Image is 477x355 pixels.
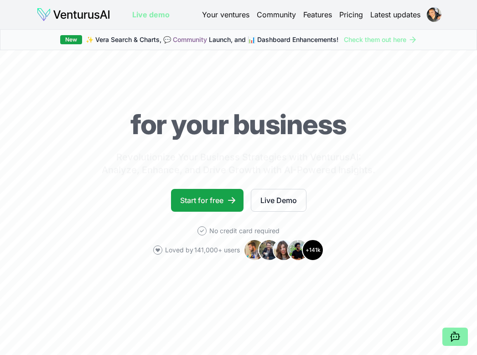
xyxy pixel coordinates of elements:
a: Community [257,9,296,20]
img: Avatar 3 [273,239,295,261]
span: ✨ Vera Search & Charts, 💬 Launch, and 📊 Dashboard Enhancements! [86,35,338,44]
a: Check them out here [344,35,417,44]
img: logo [36,7,110,22]
a: Start for free [171,189,244,212]
a: Latest updates [370,9,420,20]
img: Avatar 1 [244,239,265,261]
a: Live demo [132,9,170,20]
a: Pricing [339,9,363,20]
img: Avatar 2 [258,239,280,261]
div: New [60,35,82,44]
a: Your ventures [202,9,249,20]
img: Avatar 4 [287,239,309,261]
img: ACg8ocKy4Hs0JAM38f6vphGIxqOFKvs4x4Z-VUKh8WksacApsELO45JrFQ=s96-c [427,7,441,22]
a: Features [303,9,332,20]
a: Live Demo [251,189,306,212]
a: Community [173,36,207,43]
